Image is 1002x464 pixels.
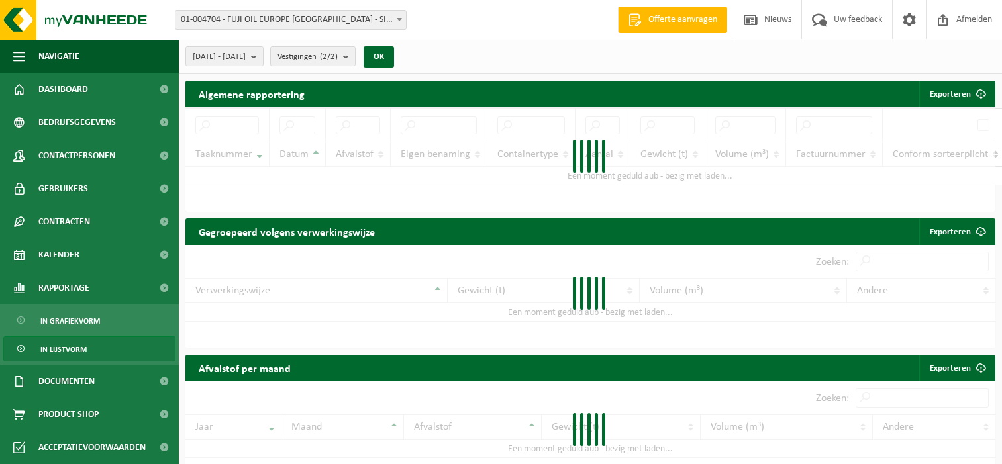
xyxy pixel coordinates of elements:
[38,73,88,106] span: Dashboard
[38,431,146,464] span: Acceptatievoorwaarden
[919,81,994,107] button: Exporteren
[38,271,89,304] span: Rapportage
[618,7,727,33] a: Offerte aanvragen
[38,40,79,73] span: Navigatie
[175,11,406,29] span: 01-004704 - FUJI OIL EUROPE NV - SINT-KRUIS-WINKEL
[645,13,721,26] span: Offerte aanvragen
[38,139,115,172] span: Contactpersonen
[38,106,116,139] span: Bedrijfsgegevens
[320,52,338,61] count: (2/2)
[38,398,99,431] span: Product Shop
[185,218,388,244] h2: Gegroepeerd volgens verwerkingswijze
[185,46,264,66] button: [DATE] - [DATE]
[364,46,394,68] button: OK
[919,218,994,245] a: Exporteren
[193,47,246,67] span: [DATE] - [DATE]
[270,46,356,66] button: Vestigingen(2/2)
[175,10,407,30] span: 01-004704 - FUJI OIL EUROPE NV - SINT-KRUIS-WINKEL
[185,81,318,107] h2: Algemene rapportering
[3,336,175,361] a: In lijstvorm
[40,337,87,362] span: In lijstvorm
[38,238,79,271] span: Kalender
[3,308,175,333] a: In grafiekvorm
[38,205,90,238] span: Contracten
[185,355,304,381] h2: Afvalstof per maand
[919,355,994,381] a: Exporteren
[38,365,95,398] span: Documenten
[40,308,100,334] span: In grafiekvorm
[277,47,338,67] span: Vestigingen
[38,172,88,205] span: Gebruikers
